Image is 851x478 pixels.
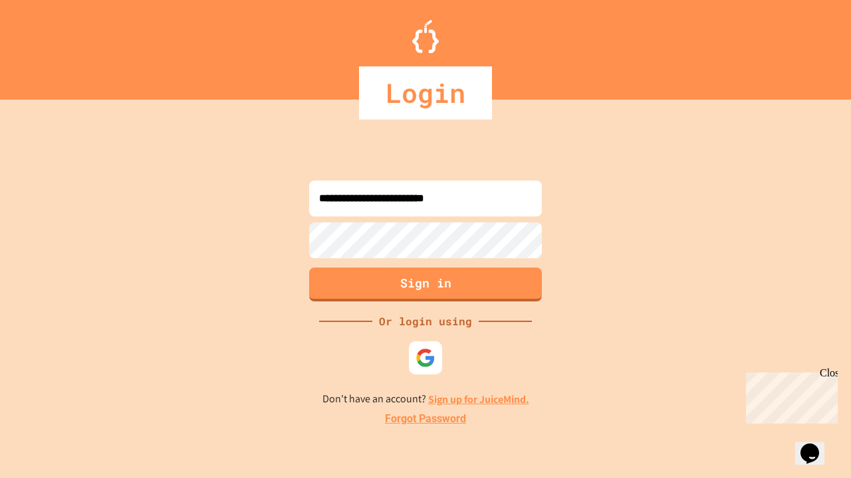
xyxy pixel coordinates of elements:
a: Sign up for JuiceMind. [428,392,529,406]
p: Don't have an account? [322,391,529,408]
button: Sign in [309,268,542,301]
iframe: chat widget [795,425,838,465]
img: google-icon.svg [416,348,435,368]
a: Forgot Password [385,411,466,427]
div: Or login using [372,313,479,329]
img: Logo.svg [412,20,439,53]
iframe: chat widget [741,367,838,424]
div: Login [359,66,492,119]
div: Chat with us now!Close [5,5,92,84]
